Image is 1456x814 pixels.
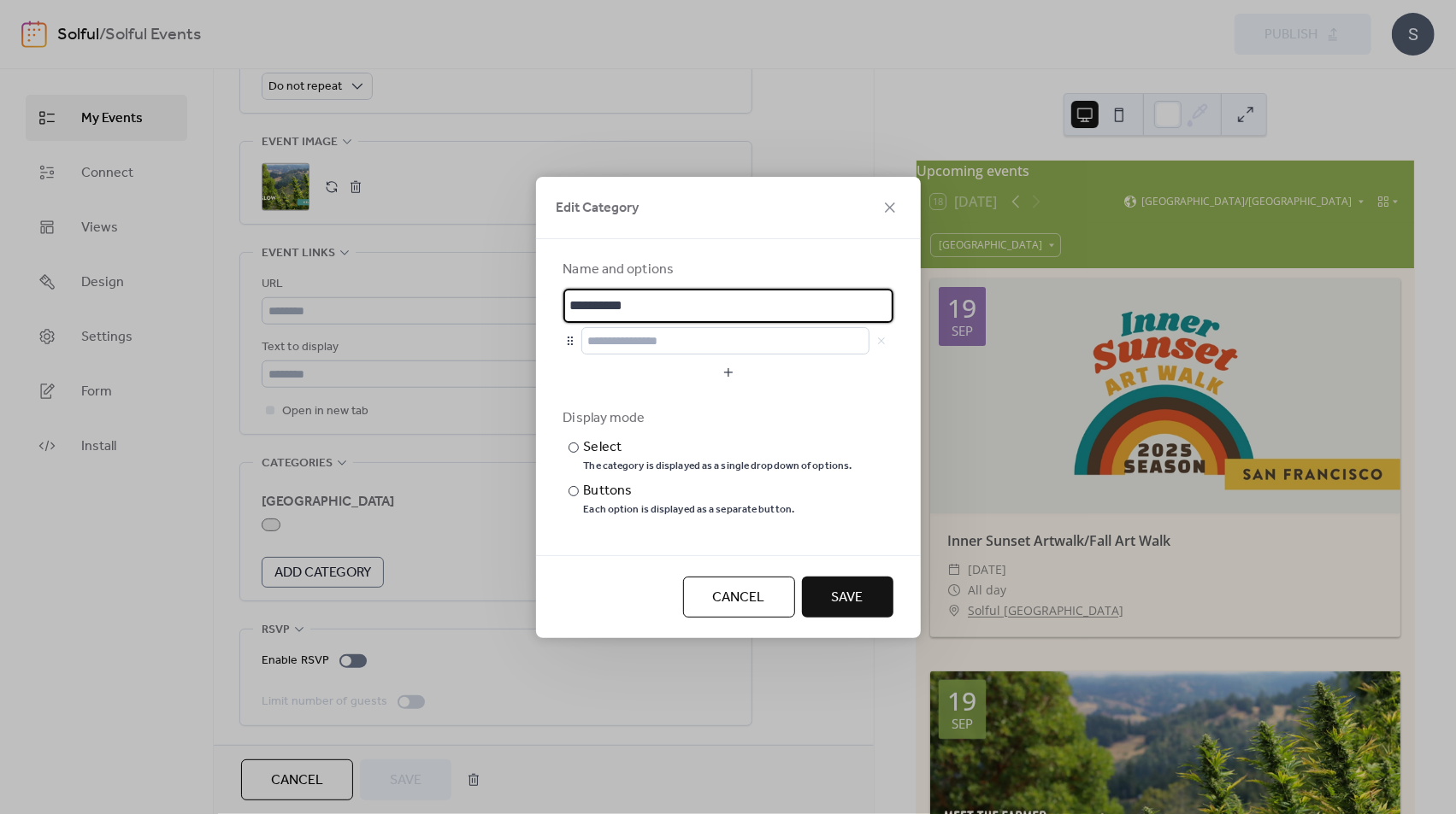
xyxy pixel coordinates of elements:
[584,481,792,501] div: Buttons
[683,577,795,618] button: Cancel
[713,588,765,608] span: Cancel
[802,577,893,618] button: Save
[584,503,795,517] div: Each option is displayed as a separate button.
[563,260,890,280] div: Name and options
[584,460,852,473] div: The category is displayed as a single dropdown of options.
[563,408,890,429] div: Display mode
[584,437,849,458] div: Select
[557,198,640,219] span: Edit Category
[832,588,864,608] span: Save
